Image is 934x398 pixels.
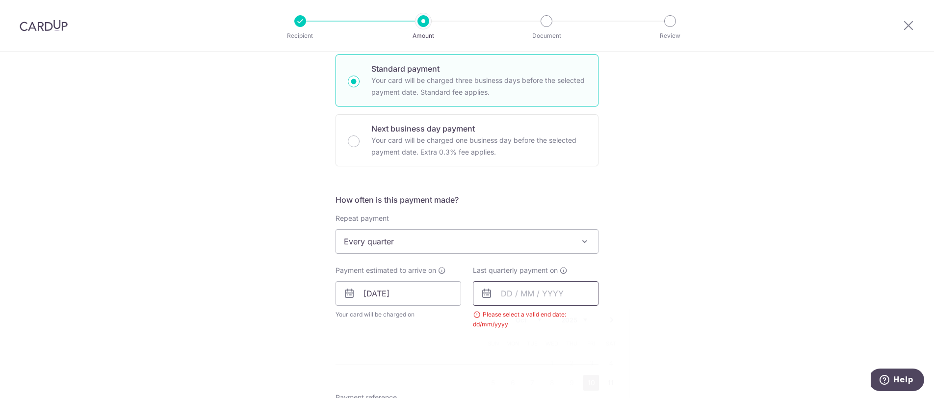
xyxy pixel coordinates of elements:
p: Next business day payment [371,123,586,134]
a: 11 [603,375,619,391]
p: Your card will be charged three business days before the selected payment date. Standard fee appl... [371,75,586,98]
span: Sunday [485,336,501,351]
span: Tuesday [524,336,540,351]
span: Every quarter [336,229,598,254]
p: Document [510,31,583,41]
a: Next [606,314,618,326]
span: Thursday [564,336,579,351]
p: Your card will be charged one business day before the selected payment date. Extra 0.3% fee applies. [371,134,586,158]
label: Repeat payment [336,213,389,223]
span: Last quarterly payment on [473,265,558,275]
a: 10 [583,375,599,391]
span: Payment estimated to arrive on [336,265,436,275]
input: DD / MM / YYYY [336,281,461,306]
iframe: Opens a widget where you can find more information [871,369,924,393]
p: Review [634,31,706,41]
span: Every quarter [336,230,598,253]
p: Recipient [264,31,337,41]
p: Amount [387,31,460,41]
span: Wednesday [544,336,560,351]
span: Saturday [603,336,619,351]
input: DD / MM / YYYY [473,281,598,306]
span: Monday [505,336,520,351]
img: CardUp [20,20,68,31]
h5: How often is this payment made? [336,194,598,206]
span: Your card will be charged on [336,310,461,319]
span: Friday [583,336,599,351]
p: Standard payment [371,63,586,75]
